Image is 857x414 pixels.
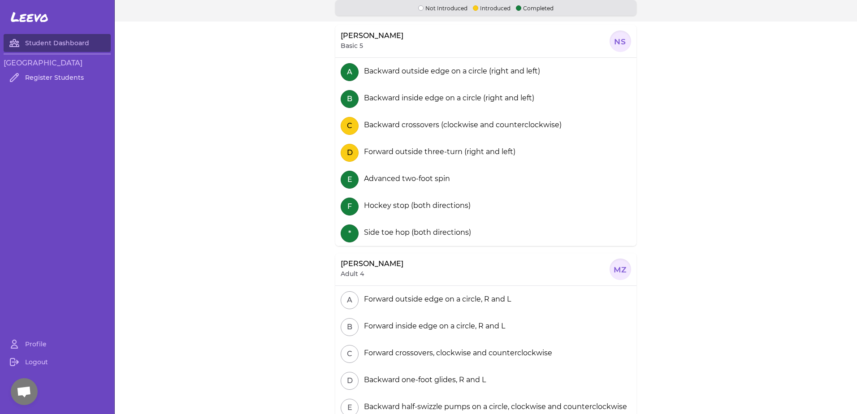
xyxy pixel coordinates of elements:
[4,335,111,353] a: Profile
[341,30,403,41] p: [PERSON_NAME]
[11,378,38,405] div: Open chat
[4,69,111,86] a: Register Students
[11,9,48,25] span: Leevo
[341,63,359,81] button: A
[360,321,505,332] div: Forward inside edge on a circle, R and L
[341,171,359,189] button: E
[516,4,554,12] p: Completed
[341,372,359,390] button: D
[360,147,515,157] div: Forward outside three-turn (right and left)
[473,4,511,12] p: Introduced
[4,34,111,52] a: Student Dashboard
[360,401,627,412] div: Backward half-swizzle pumps on a circle, clockwise and counterclockwise
[341,318,359,336] button: B
[360,120,562,130] div: Backward crossovers (clockwise and counterclockwise)
[360,294,511,305] div: Forward outside edge on a circle, R and L
[341,90,359,108] button: B
[341,269,364,278] p: Adult 4
[4,353,111,371] a: Logout
[360,375,486,385] div: Backward one-foot glides, R and L
[341,144,359,162] button: D
[360,66,540,77] div: Backward outside edge on a circle (right and left)
[4,58,111,69] h3: [GEOGRAPHIC_DATA]
[341,259,403,269] p: [PERSON_NAME]
[360,200,471,211] div: Hockey stop (both directions)
[341,345,359,363] button: C
[360,227,471,238] div: Side toe hop (both directions)
[360,348,552,358] div: Forward crossovers, clockwise and counterclockwise
[418,4,467,12] p: Not Introduced
[360,93,534,103] div: Backward inside edge on a circle (right and left)
[360,173,450,184] div: Advanced two-foot spin
[341,291,359,309] button: A
[341,41,363,50] p: Basic 5
[341,198,359,216] button: F
[341,117,359,135] button: C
